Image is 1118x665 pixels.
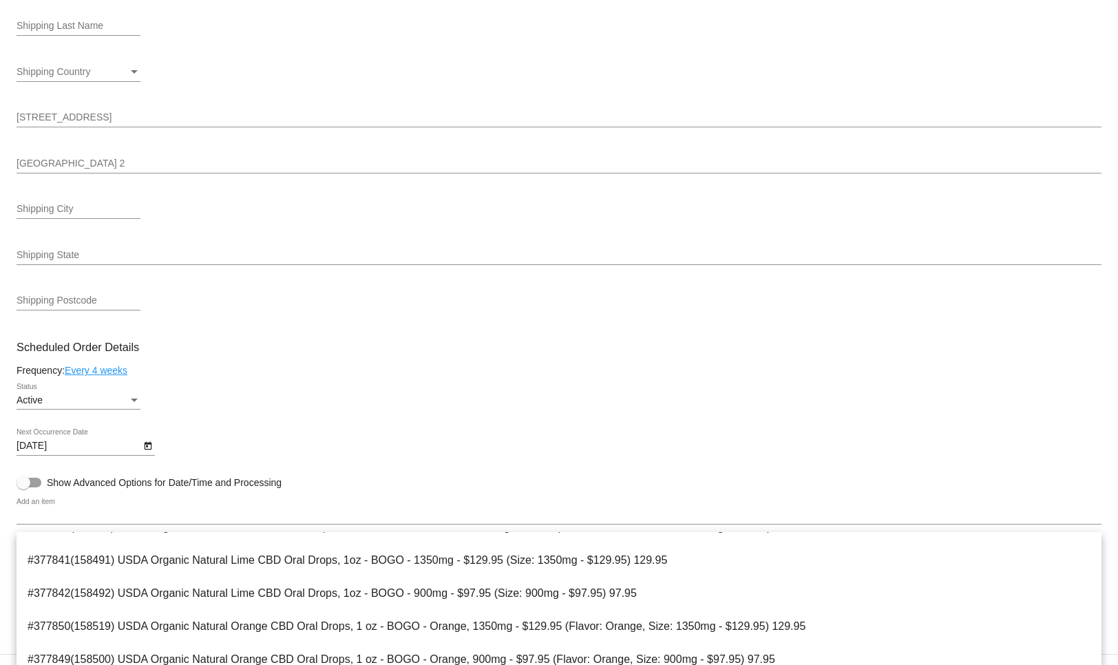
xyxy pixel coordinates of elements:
[47,476,282,489] span: Show Advanced Options for Date/Time and Processing
[28,577,1090,610] span: #377842(158492) USDA Organic Natural Lime CBD Oral Drops, 1oz - BOGO - 900mg - $97.95 (Size: 900m...
[17,341,1101,354] h3: Scheduled Order Details
[17,510,1101,521] input: Add an item
[17,21,140,32] input: Shipping Last Name
[17,158,1101,169] input: Shipping Street 2
[28,544,1090,577] span: #377841(158491) USDA Organic Natural Lime CBD Oral Drops, 1oz - BOGO - 1350mg - $129.95 (Size: 13...
[65,365,127,376] a: Every 4 weeks
[17,67,140,78] mat-select: Shipping Country
[17,66,90,77] span: Shipping Country
[17,365,1101,376] div: Frequency:
[17,441,140,452] input: Next Occurrence Date
[140,438,155,452] button: Open calendar
[17,204,140,215] input: Shipping City
[17,394,43,405] span: Active
[17,395,140,406] mat-select: Status
[28,610,1090,643] span: #377850(158519) USDA Organic Natural Orange CBD Oral Drops, 1 oz - BOGO - Orange, 1350mg - $129.9...
[17,295,140,306] input: Shipping Postcode
[17,112,1101,123] input: Shipping Street 1
[17,250,1101,261] input: Shipping State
